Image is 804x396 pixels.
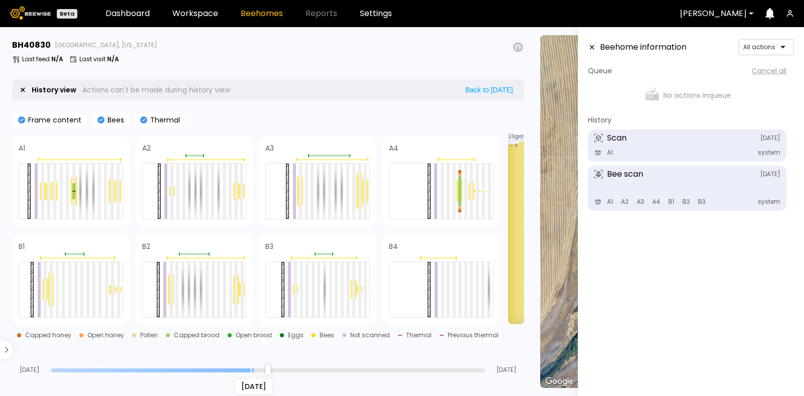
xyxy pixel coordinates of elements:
[107,55,119,63] b: N/A
[607,134,627,142] h3: Scan
[600,43,686,51] h3: Beehome information
[634,197,647,207] span: A3
[265,145,274,152] h4: A3
[752,67,786,74] span: Cancel all
[22,56,63,62] p: Last feed :
[543,375,576,388] a: Open this area in Google Maps (opens a new window)
[588,67,612,74] h4: Queue
[543,375,576,388] img: Google
[665,197,677,207] span: B1
[142,243,150,250] h4: B2
[105,116,124,123] p: Bees
[618,197,632,207] span: A2
[106,10,150,18] a: Dashboard
[236,332,272,338] div: Open brood
[604,148,616,158] span: A1
[174,332,220,338] div: Capped brood
[389,145,398,152] h4: A4
[79,56,119,62] p: Last visit :
[288,332,304,338] div: Eggs
[12,367,47,373] span: [DATE]
[758,150,780,156] span: system
[604,197,616,207] span: A1
[265,243,273,250] h4: B3
[760,135,780,141] span: [DATE]
[508,134,524,139] span: 20 gal
[147,116,180,123] p: Thermal
[82,86,230,93] p: Actions can't be made during history view
[306,10,337,18] span: Reports
[320,332,334,338] div: Bees
[12,41,51,49] h3: BH 40830
[448,332,498,338] div: Previous thermal
[462,85,516,94] button: Back to [DATE]
[588,80,786,110] div: No actions in queue
[51,55,63,63] b: N/A
[55,42,157,48] span: [GEOGRAPHIC_DATA], [US_STATE]
[140,332,158,338] div: Pollen
[649,197,663,207] span: A4
[25,332,71,338] div: Capped honey
[489,367,524,373] span: [DATE]
[679,197,693,207] span: B2
[87,332,124,338] div: Open honey
[758,199,780,205] span: system
[19,145,25,152] h4: A1
[10,7,51,20] img: Beewise logo
[142,145,151,152] h4: A2
[19,243,25,250] h4: B1
[57,9,77,19] div: Beta
[172,10,218,18] a: Workspace
[32,86,76,93] p: History view
[350,332,390,338] div: Not scanned
[389,243,398,250] h4: B4
[25,116,81,123] p: Frame content
[760,171,780,177] span: [DATE]
[360,10,392,18] a: Settings
[607,170,643,178] h3: Bee scan
[241,10,283,18] a: Beehomes
[406,332,432,338] div: Thermal
[695,197,709,207] span: B3
[235,379,272,394] div: [DATE]
[588,116,612,123] h4: History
